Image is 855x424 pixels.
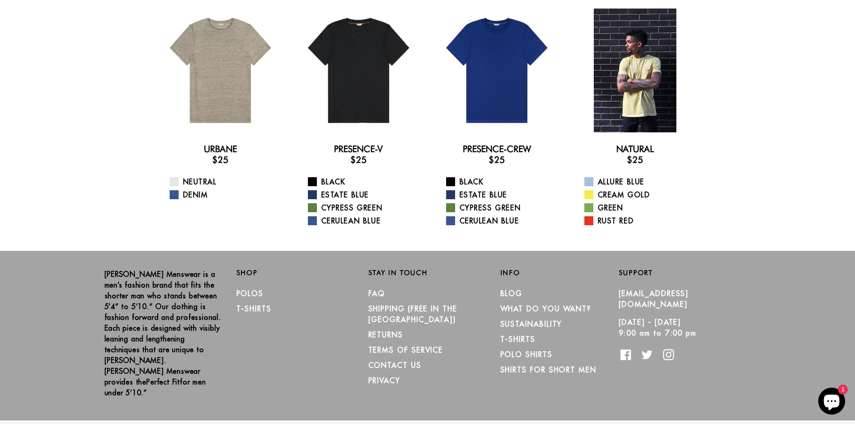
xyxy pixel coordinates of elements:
a: FAQ [368,289,386,298]
a: Black [446,176,559,187]
a: Polo Shirts [500,350,552,359]
a: Cypress Green [446,202,559,213]
a: Cypress Green [308,202,421,213]
a: Allure Blue [584,176,697,187]
a: Cerulean Blue [308,215,421,226]
a: Cerulean Blue [446,215,559,226]
a: What Do You Want? [500,304,592,313]
a: [EMAIL_ADDRESS][DOMAIN_NAME] [619,289,689,309]
a: Denim [170,189,282,200]
h2: Stay in Touch [368,269,487,277]
inbox-online-store-chat: Shopify online store chat [816,388,848,417]
a: Sustainability [500,319,562,328]
a: Cream Gold [584,189,697,200]
a: Neutral [170,176,282,187]
p: [PERSON_NAME] Menswear is a men’s fashion brand that fits the shorter man who stands between 5’4”... [105,269,223,398]
a: Urbane [204,144,237,154]
a: SHIPPING (Free in the [GEOGRAPHIC_DATA]) [368,304,457,324]
h2: Shop [237,269,355,277]
a: TERMS OF SERVICE [368,345,443,354]
h3: $25 [435,154,559,165]
a: Blog [500,289,523,298]
h3: $25 [158,154,282,165]
a: Green [584,202,697,213]
a: Black [308,176,421,187]
a: Presence-Crew [463,144,531,154]
a: Shirts for Short Men [500,365,596,374]
a: Polos [237,289,264,298]
a: Rust Red [584,215,697,226]
p: [DATE] - [DATE] 9:00 am to 7:00 pm [619,317,737,338]
a: CONTACT US [368,361,421,370]
h2: Support [619,269,751,277]
strong: Perfect Fit [146,377,180,386]
h2: Info [500,269,619,277]
a: PRIVACY [368,376,400,385]
a: Natural [616,144,654,154]
a: Estate Blue [446,189,559,200]
h3: $25 [297,154,421,165]
a: Presence-V [334,144,383,154]
a: T-Shirts [500,335,535,344]
a: RETURNS [368,330,403,339]
h3: $25 [573,154,697,165]
a: Estate Blue [308,189,421,200]
a: T-Shirts [237,304,272,313]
